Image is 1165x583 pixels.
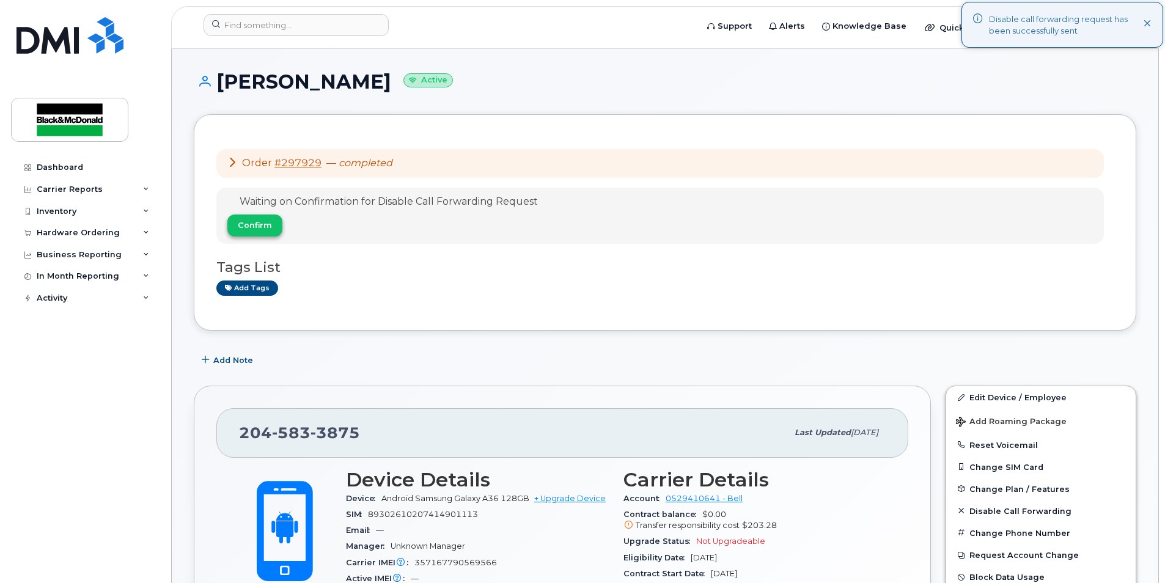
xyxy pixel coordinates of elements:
[376,526,384,535] span: —
[691,553,717,562] span: [DATE]
[696,537,765,546] span: Not Upgradeable
[946,386,1136,408] a: Edit Device / Employee
[403,73,453,87] small: Active
[239,424,360,442] span: 204
[946,478,1136,500] button: Change Plan / Features
[534,494,606,503] a: + Upgrade Device
[969,484,1070,493] span: Change Plan / Features
[414,558,497,567] span: 357167790569566
[623,569,711,578] span: Contract Start Date
[238,219,272,231] span: Confirm
[346,469,609,491] h3: Device Details
[742,521,777,530] span: $203.28
[623,510,702,519] span: Contract balance
[623,494,666,503] span: Account
[227,215,282,237] button: Confirm
[216,260,1114,275] h3: Tags List
[346,494,381,503] span: Device
[346,510,368,519] span: SIM
[623,537,696,546] span: Upgrade Status
[946,500,1136,522] button: Disable Call Forwarding
[636,521,740,530] span: Transfer responsibility cost
[272,424,311,442] span: 583
[989,13,1144,36] div: Disable call forwarding request has been successfully sent
[666,494,743,503] a: 0529410641 - Bell
[368,510,478,519] span: 89302610207414901113
[946,434,1136,456] button: Reset Voicemail
[240,196,538,207] span: Waiting on Confirmation for Disable Call Forwarding Request
[311,424,360,442] span: 3875
[381,494,529,503] span: Android Samsung Galaxy A36 128GB
[711,569,737,578] span: [DATE]
[339,157,392,169] em: completed
[326,157,392,169] span: —
[795,428,851,437] span: Last updated
[851,428,878,437] span: [DATE]
[274,157,322,169] a: #297929
[946,544,1136,566] button: Request Account Change
[969,506,1071,515] span: Disable Call Forwarding
[346,541,391,551] span: Manager
[946,522,1136,544] button: Change Phone Number
[411,574,419,583] span: —
[242,157,272,169] span: Order
[194,349,263,371] button: Add Note
[346,574,411,583] span: Active IMEI
[346,526,376,535] span: Email
[216,280,278,296] a: Add tags
[623,469,886,491] h3: Carrier Details
[623,553,691,562] span: Eligibility Date
[956,417,1067,428] span: Add Roaming Package
[213,354,253,366] span: Add Note
[623,510,886,532] span: $0.00
[946,408,1136,433] button: Add Roaming Package
[346,558,414,567] span: Carrier IMEI
[391,541,465,551] span: Unknown Manager
[946,456,1136,478] button: Change SIM Card
[194,71,1136,92] h1: [PERSON_NAME]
